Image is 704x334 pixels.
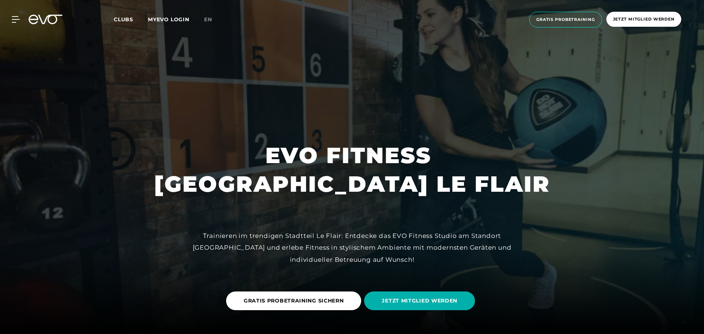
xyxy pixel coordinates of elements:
[154,141,550,198] h1: EVO FITNESS [GEOGRAPHIC_DATA] LE FLAIR
[114,16,133,23] span: Clubs
[527,12,604,27] a: Gratis Probetraining
[114,16,148,23] a: Clubs
[604,12,683,27] a: Jetzt Mitglied werden
[148,16,189,23] a: MYEVO LOGIN
[244,297,344,305] span: GRATIS PROBETRAINING SICHERN
[226,286,364,316] a: GRATIS PROBETRAINING SICHERN
[382,297,457,305] span: JETZT MITGLIED WERDEN
[364,286,478,316] a: JETZT MITGLIED WERDEN
[204,16,212,23] span: en
[187,230,517,265] div: Trainieren im trendigen Stadtteil Le Flair: Entdecke das EVO Fitness Studio am Standort [GEOGRAPH...
[613,16,675,22] span: Jetzt Mitglied werden
[204,15,221,24] a: en
[536,16,595,23] span: Gratis Probetraining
